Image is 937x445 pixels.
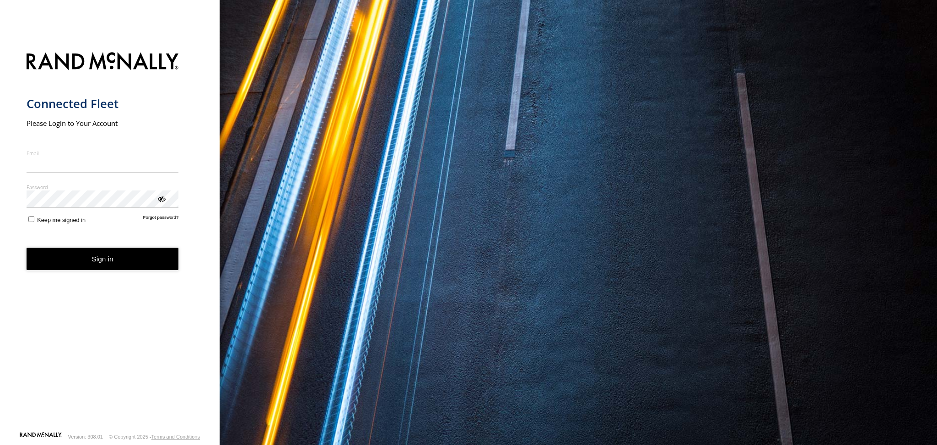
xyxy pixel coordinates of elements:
[27,119,179,128] h2: Please Login to Your Account
[156,194,166,203] div: ViewPassword
[151,434,200,440] a: Terms and Conditions
[27,184,179,190] label: Password
[37,217,86,223] span: Keep me signed in
[27,47,194,431] form: main
[68,434,103,440] div: Version: 308.01
[27,96,179,111] h1: Connected Fleet
[27,50,179,74] img: Rand McNally
[28,216,34,222] input: Keep me signed in
[27,248,179,270] button: Sign in
[109,434,200,440] div: © Copyright 2025 -
[27,150,179,157] label: Email
[143,215,179,223] a: Forgot password?
[20,432,62,441] a: Visit our Website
